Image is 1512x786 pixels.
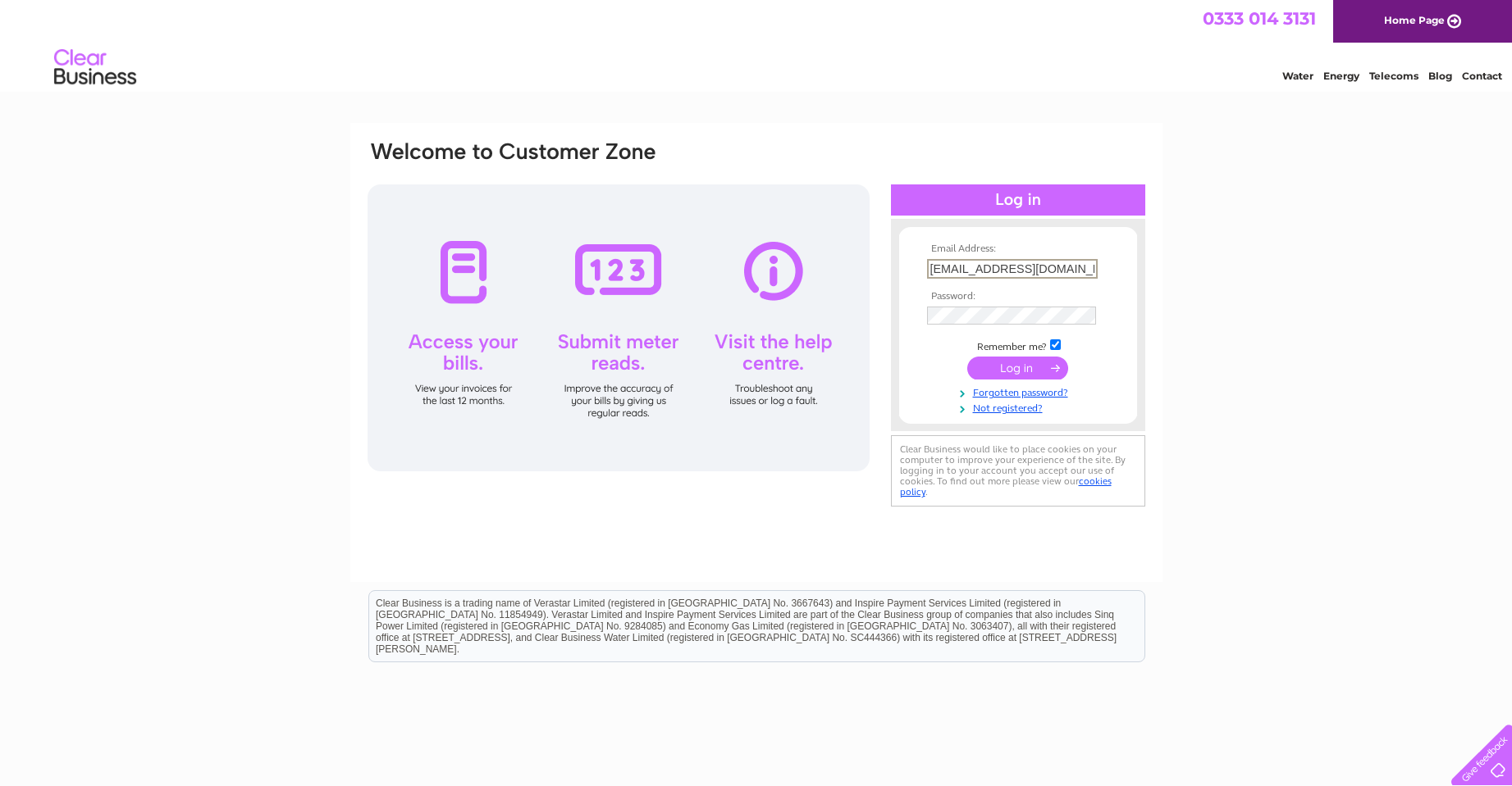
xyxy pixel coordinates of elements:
a: 0333 014 3131 [1203,8,1316,29]
td: Remember me? [923,337,1113,353]
input: Submit [967,357,1068,379]
a: cookies policy [900,475,1112,497]
a: Water [1282,70,1313,82]
img: logo.png [53,43,137,93]
a: Telecoms [1369,70,1418,82]
a: Forgotten password? [927,384,1113,399]
a: Not registered? [927,399,1113,415]
th: Email Address: [923,243,1113,255]
div: Clear Business would like to place cookies on your computer to improve your experience of the sit... [891,435,1145,507]
a: Contact [1462,70,1502,82]
th: Password: [923,291,1113,302]
a: Energy [1323,70,1359,82]
a: Blog [1428,70,1452,82]
div: Clear Business is a trading name of Verastar Limited (registered in [GEOGRAPHIC_DATA] No. 3667643... [369,9,1144,80]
